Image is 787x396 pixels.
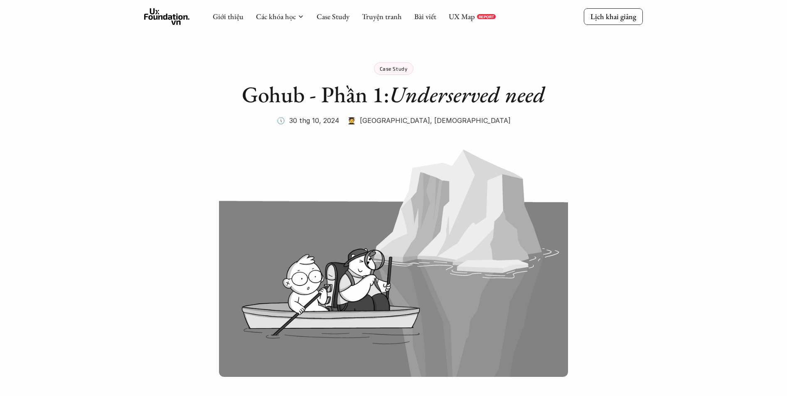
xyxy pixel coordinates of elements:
[414,12,436,21] a: Bài viết
[430,114,511,127] p: , [DEMOGRAPHIC_DATA]
[590,12,636,21] p: Lịch khai giảng
[347,114,430,127] p: 🧑‍🎓 [GEOGRAPHIC_DATA]
[277,114,339,127] p: 🕔 30 thg 10, 2024
[389,80,545,109] em: Underserved need
[256,12,296,21] a: Các khóa học
[479,14,494,19] p: REPORT
[227,81,560,108] h1: Gohub - Phần 1:
[213,12,243,21] a: Giới thiệu
[584,8,643,25] a: Lịch khai giảng
[317,12,349,21] a: Case Study
[477,14,496,19] a: REPORT
[449,12,475,21] a: UX Map
[362,12,402,21] a: Truyện tranh
[380,66,408,71] p: Case Study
